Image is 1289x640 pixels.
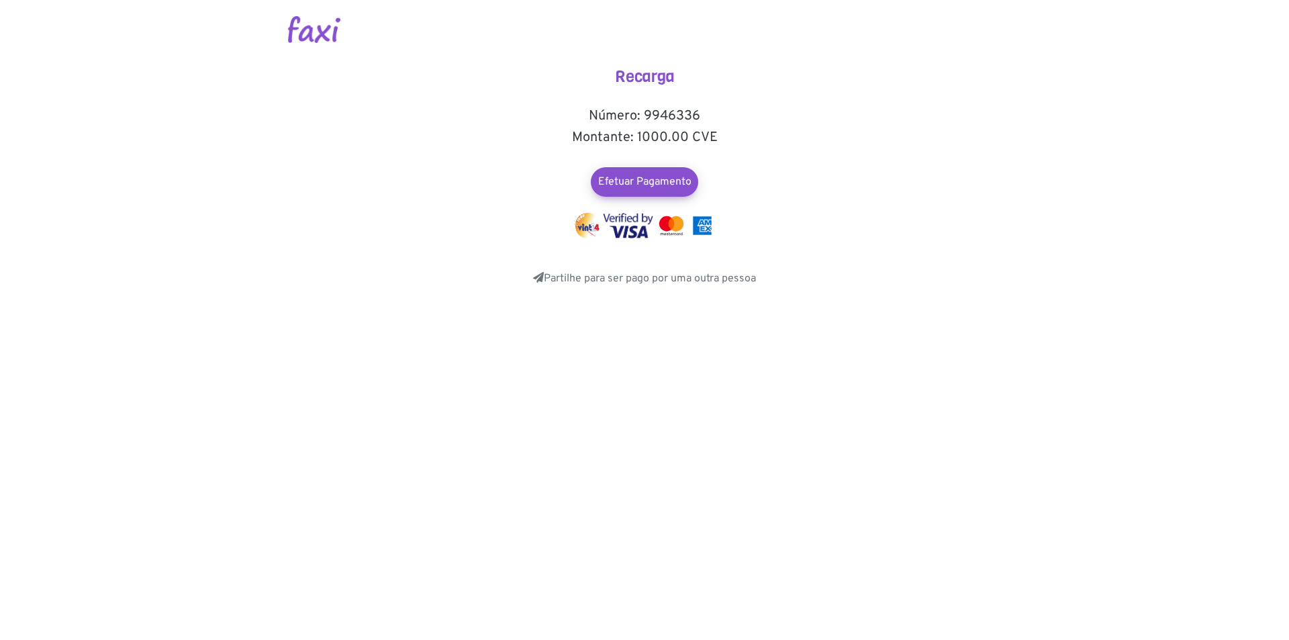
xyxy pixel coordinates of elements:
img: mastercard [689,213,715,238]
a: Efetuar Pagamento [591,167,698,197]
a: Partilhe para ser pago por uma outra pessoa [533,272,756,285]
h5: Montante: 1000.00 CVE [510,130,779,146]
h4: Recarga [510,67,779,87]
img: vinti4 [574,213,601,238]
img: visa [603,213,653,238]
img: mastercard [656,213,687,238]
h5: Número: 9946336 [510,108,779,124]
